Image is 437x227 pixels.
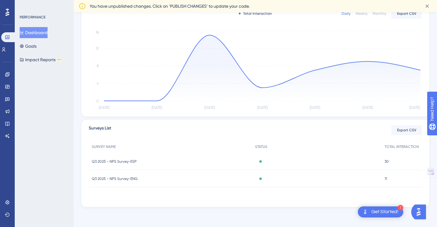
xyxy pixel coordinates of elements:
[255,144,267,149] span: STATUS
[96,46,99,50] tspan: 12
[97,81,99,86] tspan: 4
[385,176,387,181] span: 11
[257,106,268,110] tspan: [DATE]
[398,205,403,210] div: 1
[397,128,416,133] span: Export CSV
[385,144,419,149] span: TOTAL INTERACTION
[204,106,215,110] tspan: [DATE]
[373,11,386,16] div: Monthly
[14,2,38,9] span: Need Help?
[20,54,62,65] button: Impact ReportsBETA
[239,11,272,16] div: Total Interaction
[371,209,398,215] div: Get Started!
[310,106,320,110] tspan: [DATE]
[362,106,373,110] tspan: [DATE]
[92,144,116,149] span: SURVEY NAME
[391,125,422,135] button: Export CSV
[97,64,99,68] tspan: 8
[20,15,45,20] div: PERFORMANCE
[92,159,137,164] span: Q3 2025 - NPS Survey-ESP
[409,106,420,110] tspan: [DATE]
[362,208,369,216] img: launcher-image-alternative-text
[90,2,249,10] span: You have unpublished changes. Click on ‘PUBLISH CHANGES’ to update your code.
[99,106,109,110] tspan: [DATE]
[385,159,389,164] span: 30
[391,9,422,18] button: Export CSV
[20,27,48,38] button: Dashboard
[89,125,111,136] span: Surveys List
[397,11,416,16] span: Export CSV
[358,206,403,217] div: Open Get Started! checklist, remaining modules: 1
[411,203,430,221] iframe: UserGuiding AI Assistant Launcher
[92,176,137,181] span: Q3 2025 - NPS Survey-ENG
[355,11,368,16] div: Weekly
[342,11,350,16] div: Daily
[96,99,99,103] tspan: 0
[152,106,162,110] tspan: [DATE]
[57,58,62,61] div: BETA
[96,30,99,34] tspan: 16
[20,41,37,52] button: Goals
